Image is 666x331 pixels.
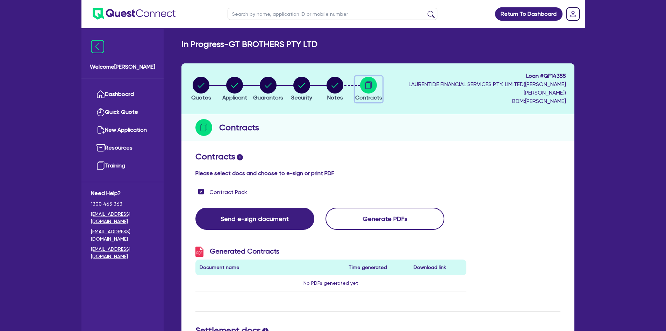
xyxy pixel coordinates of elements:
a: Resources [91,139,154,157]
img: training [96,161,105,170]
img: quest-connect-logo-blue [93,8,176,20]
button: Send e-sign document [195,208,314,230]
a: Dashboard [91,85,154,103]
a: [EMAIL_ADDRESS][DOMAIN_NAME] [91,246,154,260]
span: Contracts [355,94,382,101]
h3: Generated Contracts [195,247,467,257]
h2: Contracts [219,121,259,134]
span: Security [291,94,312,101]
h2: In Progress - GT BROTHERS PTY LTD [181,39,317,49]
img: resources [96,144,105,152]
td: No PDFs generated yet [195,275,467,291]
span: Notes [327,94,343,101]
h4: Please select docs and choose to e-sign or print PDF [195,170,560,177]
span: BDM: [PERSON_NAME] [387,97,566,105]
th: Document name [195,260,345,275]
th: Download link [409,260,466,275]
button: Security [291,76,313,102]
a: Training [91,157,154,175]
span: 1300 465 363 [91,200,154,208]
img: icon-pdf [195,247,203,257]
a: New Application [91,121,154,139]
button: Quotes [191,76,212,102]
h2: Contracts [195,152,560,162]
input: Search by name, application ID or mobile number... [228,8,437,20]
a: [EMAIL_ADDRESS][DOMAIN_NAME] [91,228,154,243]
span: i [237,154,243,160]
img: new-application [96,126,105,134]
label: Contract Pack [209,188,247,196]
button: Applicant [222,76,248,102]
span: Guarantors [253,94,283,101]
img: step-icon [195,119,212,136]
a: Return To Dashboard [495,7,563,21]
span: Need Help? [91,189,154,198]
span: LAURENTIDE FINANCIAL SERVICES PTY. LIMITED ( [PERSON_NAME] [PERSON_NAME] ) [409,81,566,96]
span: Welcome [PERSON_NAME] [90,63,155,71]
a: Quick Quote [91,103,154,121]
span: Quotes [191,94,211,101]
span: Applicant [222,94,247,101]
button: Contracts [355,76,382,102]
button: Notes [326,76,344,102]
img: icon-menu-close [91,40,104,53]
a: [EMAIL_ADDRESS][DOMAIN_NAME] [91,211,154,225]
th: Time generated [344,260,409,275]
button: Guarantors [253,76,284,102]
a: Dropdown toggle [564,5,582,23]
span: Loan # QF14355 [387,72,566,80]
button: Generate PDFs [325,208,444,230]
img: quick-quote [96,108,105,116]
